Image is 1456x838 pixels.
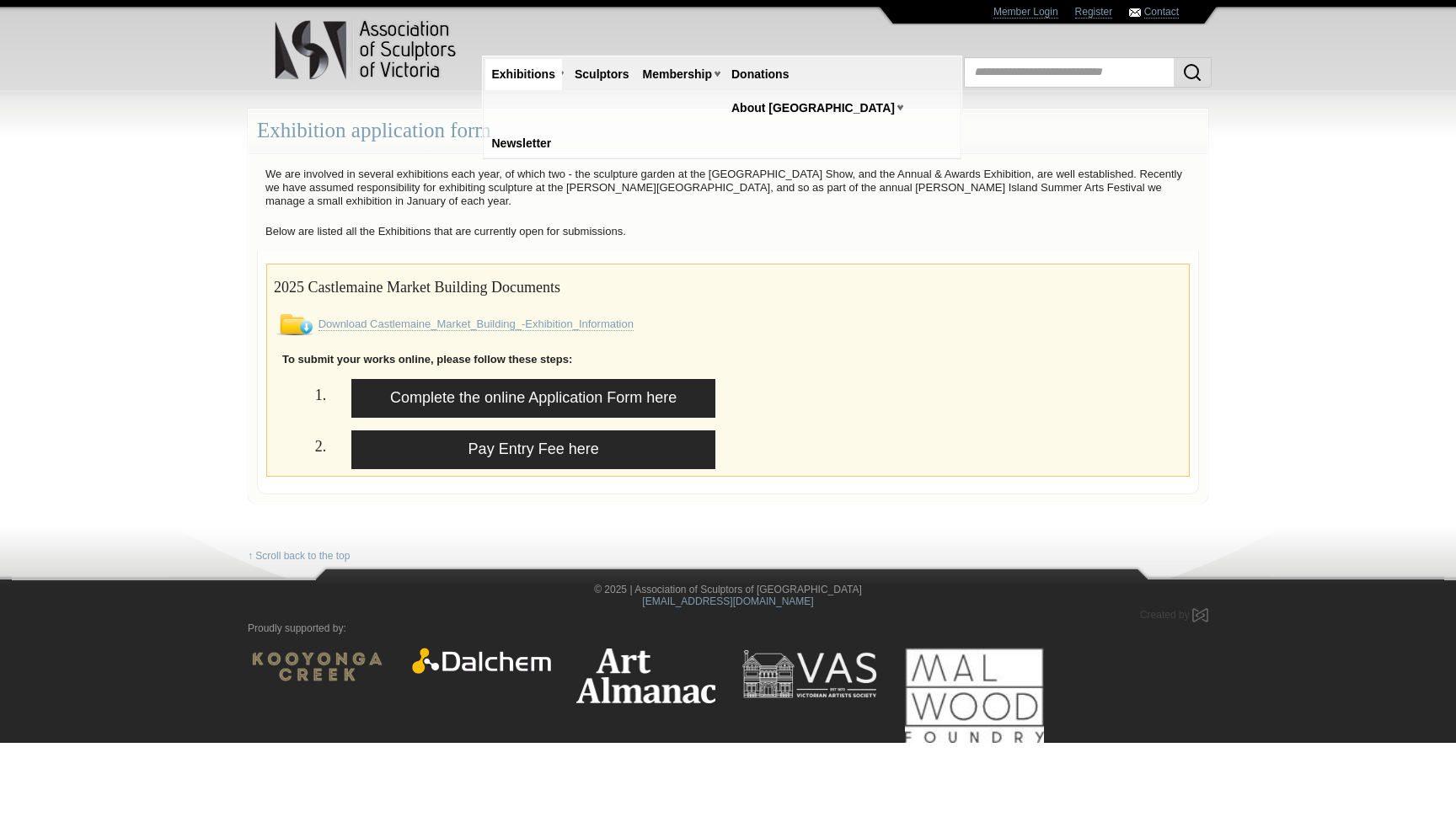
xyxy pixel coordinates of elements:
[248,622,1208,635] p: Proudly supported by:
[351,430,715,469] a: Pay Entry Fee here
[1140,609,1190,621] span: Created by
[412,648,551,674] img: Dalchem Products
[274,430,326,460] h2: 2.
[248,109,1208,153] div: Exhibition application form
[576,648,715,703] img: Art Almanac
[318,318,634,331] a: Download Castlemaine_Market_Building_-Exhibition_Information
[485,128,559,159] a: Newsletter
[1182,62,1202,83] img: Search
[1192,608,1208,622] img: Created by Marby
[235,584,1221,609] div: © 2025 | Association of Sculptors of [GEOGRAPHIC_DATA]
[636,59,719,90] a: Membership
[993,6,1058,19] a: Member Login
[642,595,813,607] a: [EMAIL_ADDRESS][DOMAIN_NAME]
[741,648,880,701] img: Victorian Artists Society
[485,59,562,90] a: Exhibitions
[257,163,1199,212] p: We are involved in several exhibitions each year, of which two - the sculpture garden at the [GEO...
[1144,6,1179,19] a: Contact
[274,314,315,335] img: Download File
[274,17,459,83] img: logo.png
[1075,6,1113,19] a: Register
[274,271,1182,301] h2: 2025 Castlemaine Market Building Documents
[274,379,326,408] h2: 1.
[248,648,387,686] img: Kooyonga Wines
[905,648,1044,743] img: Mal Wood Foundry
[282,353,572,366] strong: To submit your works online, please follow these steps:
[568,59,636,90] a: Sculptors
[1129,8,1141,17] img: Contact ASV
[248,550,350,563] a: ↑ Scroll back to the top
[257,221,1199,243] p: Below are listed all the Exhibitions that are currently open for submissions.
[351,379,715,418] a: Complete the online Application Form here
[725,59,795,90] a: Donations
[1140,609,1208,621] a: Created by
[725,93,902,124] a: About [GEOGRAPHIC_DATA]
